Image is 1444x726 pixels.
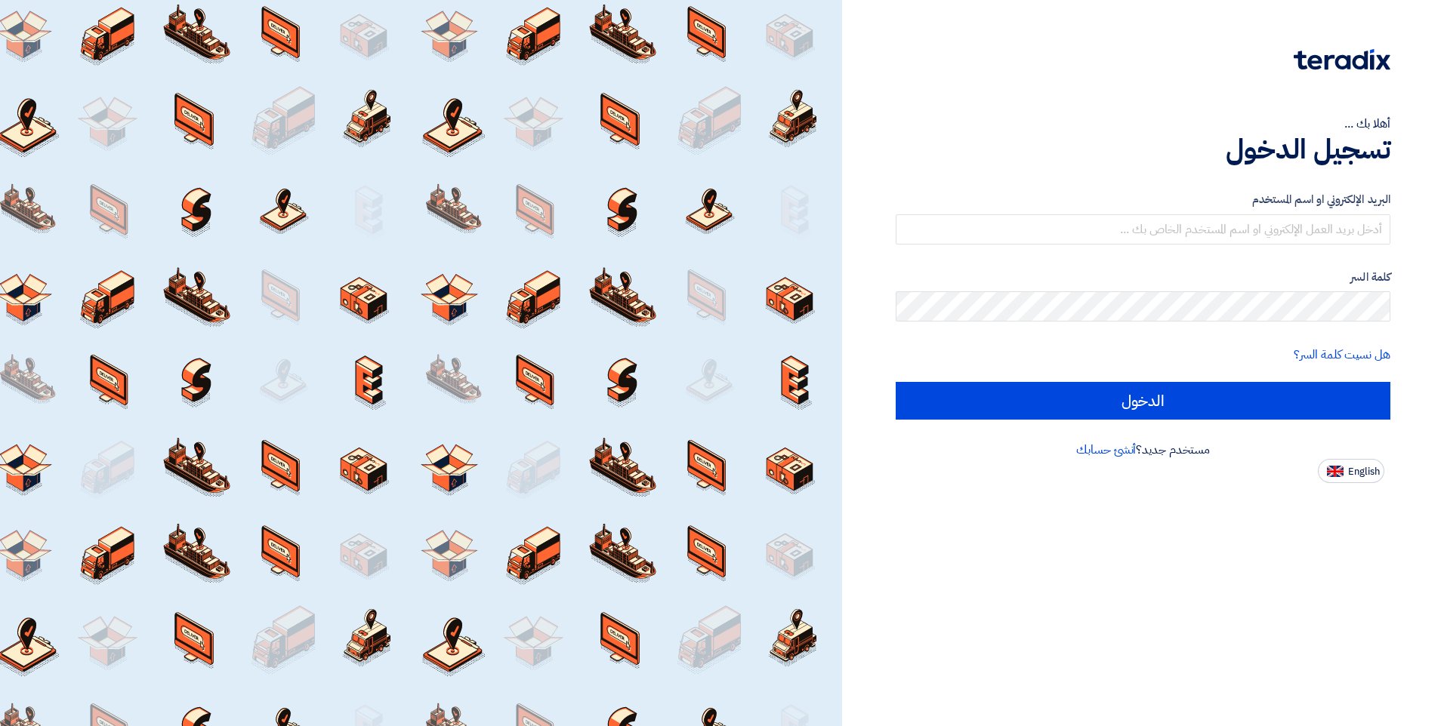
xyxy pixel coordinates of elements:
h1: تسجيل الدخول [896,133,1390,166]
label: كلمة السر [896,269,1390,286]
label: البريد الإلكتروني او اسم المستخدم [896,191,1390,208]
button: English [1318,459,1384,483]
a: أنشئ حسابك [1076,441,1136,459]
input: أدخل بريد العمل الإلكتروني او اسم المستخدم الخاص بك ... [896,214,1390,245]
div: مستخدم جديد؟ [896,441,1390,459]
span: English [1348,466,1380,477]
input: الدخول [896,382,1390,420]
div: أهلا بك ... [896,115,1390,133]
img: en-US.png [1327,466,1344,477]
a: هل نسيت كلمة السر؟ [1294,346,1390,364]
img: Teradix logo [1294,49,1390,70]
